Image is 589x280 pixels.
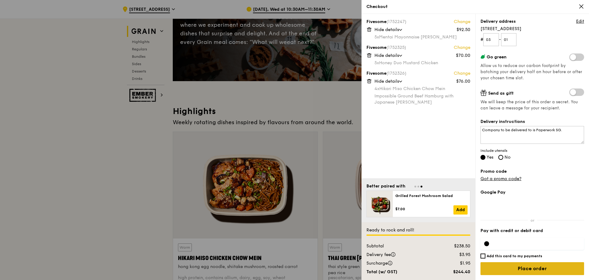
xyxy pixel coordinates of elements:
label: Pay with credit or debit card [480,228,584,234]
a: Change [454,70,470,77]
span: (1752325) [386,45,406,50]
div: Subtotal [363,243,437,249]
div: Fivesome [366,45,470,51]
span: Hide details [374,53,399,58]
label: Promo code [480,168,584,175]
span: 4x [374,86,379,91]
div: $92.50 [457,27,470,33]
div: $7.00 [395,207,453,211]
div: $1.95 [437,260,474,266]
span: Go green [487,54,507,60]
div: Total (w/ GST) [363,269,437,275]
div: Impossible Ground Beef Hamburg with Japanese [PERSON_NAME] [374,93,470,105]
span: Hide details [374,27,399,32]
a: Edit [576,18,584,25]
div: Checkout [366,4,584,10]
span: 5x [374,34,379,40]
div: $244.40 [437,269,474,275]
span: Go to slide 2 [417,186,419,187]
a: Change [454,19,470,25]
span: 5x [374,60,379,65]
div: Better paired with [366,183,405,189]
span: [STREET_ADDRESS] [480,26,584,32]
div: $70.00 [456,53,470,59]
iframe: Secure card payment input frame [494,241,580,246]
input: No [498,155,503,160]
div: Delivery fee [363,252,437,258]
input: Place order [480,262,584,275]
input: Unit [501,33,517,46]
span: Allow us to reduce our carbon footprint by batching your delivery half an hour before or after yo... [480,63,582,81]
span: Go to slide 3 [421,186,422,187]
span: We will keep the price of this order a secret. You can leave a message for your recipient. [480,99,584,111]
div: $3.95 [437,252,474,258]
div: Ready to rock and roll! [366,227,470,233]
input: Yes [480,155,485,160]
label: Google Pay [480,189,584,195]
iframe: Secure payment button frame [480,199,584,213]
a: Change [454,45,470,51]
span: Send as gift [488,91,514,96]
div: Mentai Mayonnaise [PERSON_NAME] [374,34,470,40]
span: (1752247) [386,19,406,24]
input: Add this card to my payments [480,254,485,258]
input: Floor [483,33,499,46]
label: Delivery address [480,18,516,25]
span: Hide details [374,79,399,84]
div: Fivesome [366,70,470,77]
div: Surcharge [363,260,437,266]
a: Add [453,205,468,215]
span: No [504,155,511,160]
h6: Add this card to my payments [487,254,542,258]
form: # - [480,33,584,46]
div: Grilled Forest Mushroom Salad [395,193,468,198]
span: (1752326) [386,71,406,76]
a: Got a promo code? [480,176,521,181]
div: Honey Duo Mustard Chicken [374,60,470,66]
label: Delivery instructions [480,119,584,125]
span: Yes [487,155,493,160]
div: $76.00 [456,78,470,85]
span: Go to slide 1 [414,186,416,187]
span: Include utensils [480,148,584,153]
div: Fivesome [366,19,470,25]
div: $238.50 [437,243,474,249]
div: Hikari Miso Chicken Chow Mein [374,86,470,92]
